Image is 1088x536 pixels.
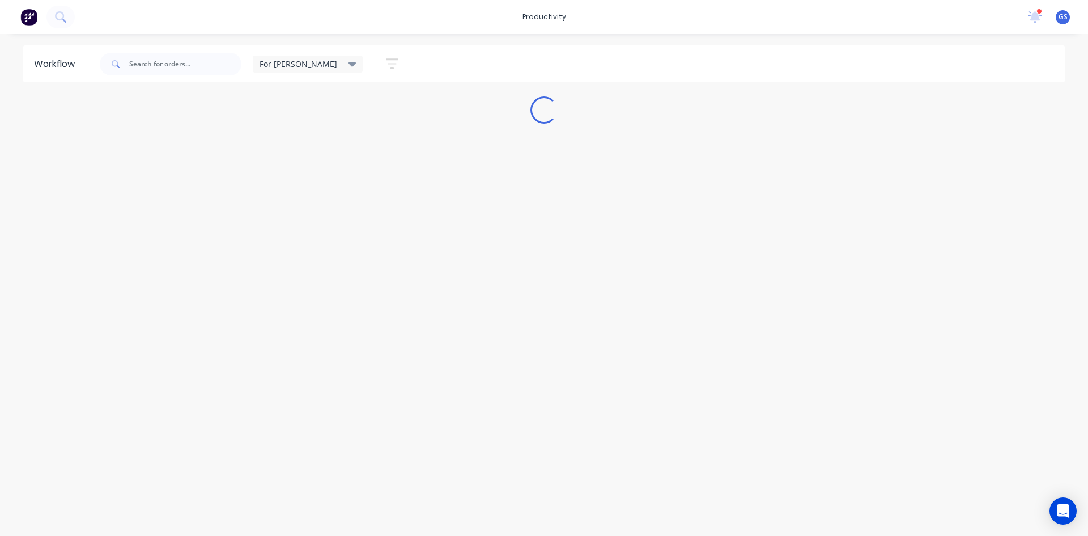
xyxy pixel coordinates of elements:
[129,53,241,75] input: Search for orders...
[20,9,37,26] img: Factory
[260,58,337,70] span: For [PERSON_NAME]
[1059,12,1068,22] span: GS
[517,9,572,26] div: productivity
[1049,497,1077,525] div: Open Intercom Messenger
[34,57,80,71] div: Workflow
